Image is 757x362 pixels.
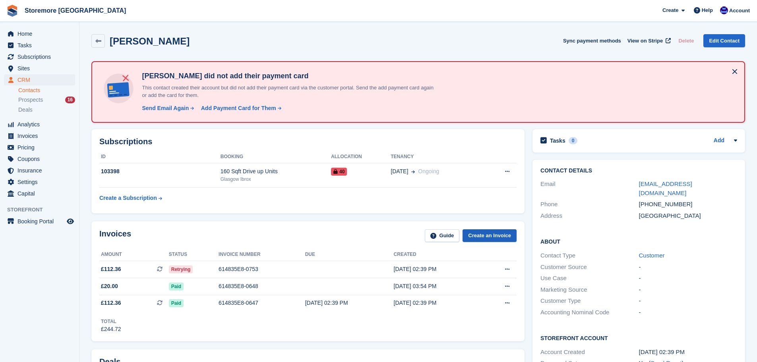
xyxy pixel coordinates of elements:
[7,206,79,214] span: Storefront
[142,104,189,112] div: Send Email Again
[540,200,639,209] div: Phone
[675,34,697,47] button: Delete
[639,211,737,221] div: [GEOGRAPHIC_DATA]
[550,137,565,144] h2: Tasks
[639,348,737,357] div: [DATE] 02:39 PM
[662,6,678,14] span: Create
[221,151,331,163] th: Booking
[394,282,482,290] div: [DATE] 03:54 PM
[391,151,484,163] th: Tenancy
[17,142,65,153] span: Pricing
[540,308,639,317] div: Accounting Nominal Code
[540,263,639,272] div: Customer Source
[17,119,65,130] span: Analytics
[6,5,18,17] img: stora-icon-8386f47178a22dfd0bd8f6a31ec36ba5ce8667c1dd55bd0f319d3a0aa187defe.svg
[17,176,65,188] span: Settings
[169,299,184,307] span: Paid
[4,63,75,74] a: menu
[639,252,665,259] a: Customer
[17,165,65,176] span: Insurance
[463,229,517,242] a: Create an Invoice
[18,106,33,114] span: Deals
[99,194,157,202] div: Create a Subscription
[18,96,75,104] a: Prospects 16
[540,211,639,221] div: Address
[4,142,75,153] a: menu
[4,176,75,188] a: menu
[17,63,65,74] span: Sites
[101,299,121,307] span: £112.36
[99,191,162,205] a: Create a Subscription
[394,299,482,307] div: [DATE] 02:39 PM
[331,168,347,176] span: 40
[305,248,394,261] th: Due
[102,72,136,105] img: no-card-linked-e7822e413c904bf8b177c4d89f31251c4716f9871600ec3ca5bfc59e148c83f4.svg
[17,40,65,51] span: Tasks
[17,130,65,141] span: Invoices
[4,28,75,39] a: menu
[18,87,75,94] a: Contacts
[4,51,75,62] a: menu
[169,248,219,261] th: Status
[139,72,437,81] h4: [PERSON_NAME] did not add their payment card
[169,265,193,273] span: Retrying
[639,308,737,317] div: -
[219,282,305,290] div: 614835E8-0648
[65,97,75,103] div: 16
[198,104,282,112] a: Add Payment Card for Them
[4,130,75,141] a: menu
[627,37,663,45] span: View on Stripe
[17,153,65,165] span: Coupons
[99,248,169,261] th: Amount
[4,74,75,85] a: menu
[18,96,43,104] span: Prospects
[221,176,331,183] div: Glasgow Ibrox
[714,136,724,145] a: Add
[639,274,737,283] div: -
[540,296,639,306] div: Customer Type
[703,34,745,47] a: Edit Contact
[540,168,737,174] h2: Contact Details
[624,34,672,47] a: View on Stripe
[101,265,121,273] span: £112.36
[720,6,728,14] img: Angela
[639,180,692,196] a: [EMAIL_ADDRESS][DOMAIN_NAME]
[4,40,75,51] a: menu
[305,299,394,307] div: [DATE] 02:39 PM
[219,248,305,261] th: Invoice number
[99,151,221,163] th: ID
[729,7,750,15] span: Account
[169,283,184,290] span: Paid
[394,265,482,273] div: [DATE] 02:39 PM
[639,296,737,306] div: -
[219,299,305,307] div: 614835E8-0647
[540,334,737,342] h2: Storefront Account
[4,119,75,130] a: menu
[639,285,737,294] div: -
[17,51,65,62] span: Subscriptions
[17,74,65,85] span: CRM
[17,28,65,39] span: Home
[17,216,65,227] span: Booking Portal
[99,229,131,242] h2: Invoices
[101,318,121,325] div: Total
[66,217,75,226] a: Preview store
[540,285,639,294] div: Marketing Source
[4,165,75,176] a: menu
[221,167,331,176] div: 160 Sqft Drive up Units
[219,265,305,273] div: 614835E8-0753
[201,104,276,112] div: Add Payment Card for Them
[563,34,621,47] button: Sync payment methods
[391,167,408,176] span: [DATE]
[4,188,75,199] a: menu
[702,6,713,14] span: Help
[101,282,118,290] span: £20.00
[569,137,578,144] div: 0
[639,200,737,209] div: [PHONE_NUMBER]
[99,167,221,176] div: 103398
[17,188,65,199] span: Capital
[540,274,639,283] div: Use Case
[4,216,75,227] a: menu
[101,325,121,333] div: £244.72
[540,251,639,260] div: Contact Type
